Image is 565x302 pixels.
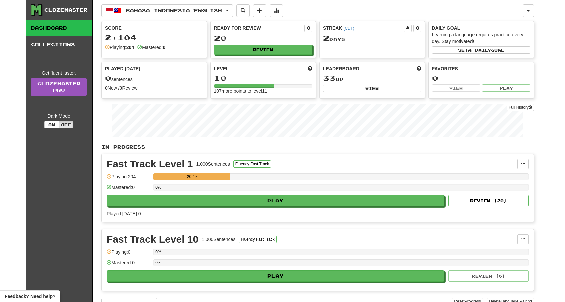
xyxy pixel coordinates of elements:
div: sentences [105,74,203,83]
div: 0 [432,74,531,82]
span: 0 [105,73,111,83]
div: Streak [323,25,404,31]
div: Daily Goal [432,25,531,31]
button: View [323,85,421,92]
button: Fluency Fast Track [233,160,271,168]
button: Play [107,270,444,282]
div: Score [105,25,203,31]
a: Collections [26,36,92,53]
button: Add sentence to collection [253,4,266,17]
div: Learning a language requires practice every day. Stay motivated! [432,31,531,45]
span: 2 [323,33,329,43]
button: Play [107,195,444,206]
button: Search sentences [236,4,250,17]
span: Bahasa Indonesia / English [126,8,222,13]
div: Fast Track Level 1 [107,159,193,169]
button: Bahasa Indonesia/English [101,4,233,17]
div: 2,104 [105,33,203,42]
span: This week in points, UTC [417,65,421,72]
button: Seta dailygoal [432,46,531,54]
div: Mastered: 0 [107,259,150,270]
span: Leaderboard [323,65,359,72]
div: Favorites [432,65,531,72]
div: Mastered: 0 [107,184,150,195]
span: Played [DATE]: 0 [107,211,141,216]
a: Dashboard [26,20,92,36]
div: 10 [214,74,313,82]
button: Review [214,45,313,55]
button: Full History [507,104,534,111]
div: rd [323,74,421,83]
div: Mastered: [137,44,165,51]
button: More stats [270,4,283,17]
div: Playing: 0 [107,249,150,260]
span: Played [DATE] [105,65,140,72]
span: 33 [323,73,336,83]
a: (CDT) [343,26,354,31]
span: Score more points to level up [308,65,312,72]
div: Playing: [105,44,134,51]
div: Clozemaster [44,7,88,13]
strong: 204 [126,45,134,50]
button: Review (20) [448,195,529,206]
div: Fast Track Level 10 [107,234,198,244]
div: 1,000 Sentences [196,161,230,167]
button: Play [482,84,530,92]
div: New / Review [105,85,203,91]
div: 20 [214,34,313,42]
button: Off [59,121,73,128]
span: Level [214,65,229,72]
button: Review (0) [448,270,529,282]
span: Open feedback widget [5,293,55,300]
div: 1,000 Sentences [202,236,235,243]
div: Dark Mode [31,113,87,119]
div: 107 more points to level 11 [214,88,313,94]
button: On [44,121,59,128]
div: 20.4% [155,173,230,180]
div: Playing: 204 [107,173,150,184]
div: Day s [323,34,421,43]
p: In Progress [101,144,534,150]
strong: 0 [120,85,122,91]
div: Get fluent faster. [31,70,87,76]
span: a daily [468,48,491,52]
strong: 0 [105,85,108,91]
a: ClozemasterPro [31,78,87,96]
div: Ready for Review [214,25,305,31]
button: Fluency Fast Track [239,236,276,243]
strong: 0 [163,45,165,50]
button: View [432,84,481,92]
